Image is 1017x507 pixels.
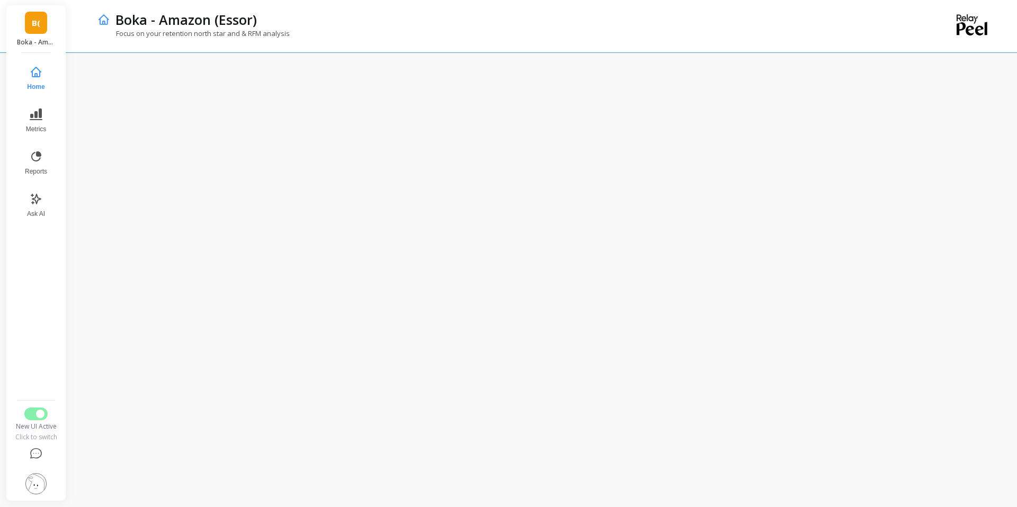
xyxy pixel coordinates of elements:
[19,59,53,97] button: Home
[27,83,44,91] span: Home
[19,144,53,182] button: Reports
[14,467,58,501] button: Settings
[25,167,47,176] span: Reports
[17,38,56,47] p: Boka - Amazon (Essor)
[27,210,45,218] span: Ask AI
[25,473,47,494] img: profile picture
[14,433,58,441] div: Click to switch
[26,125,47,133] span: Metrics
[115,11,257,29] p: Boka - Amazon (Essor)
[24,408,48,420] button: Switch to Legacy UI
[14,441,58,467] button: Help
[14,422,58,431] div: New UI Active
[97,29,290,38] p: Focus on your retention north star and & RFM analysis
[89,74,996,486] iframe: Omni Embed
[19,102,53,140] button: Metrics
[19,186,53,224] button: Ask AI
[32,17,40,29] span: B(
